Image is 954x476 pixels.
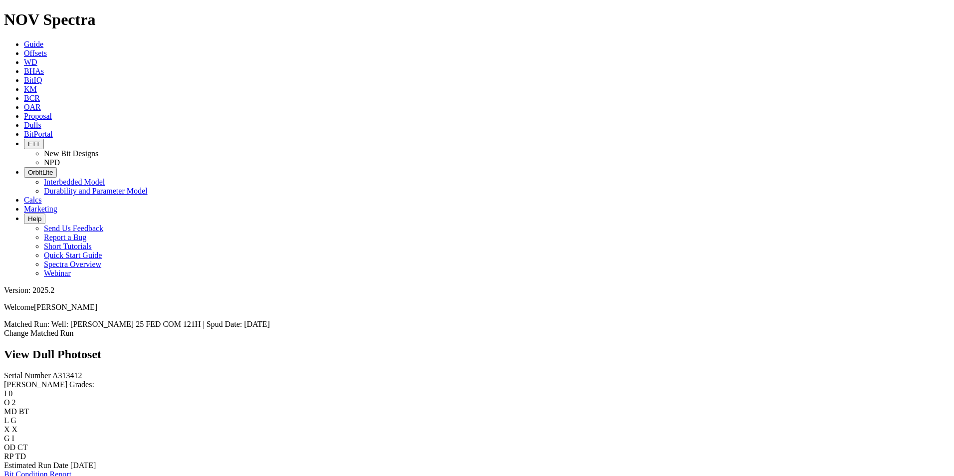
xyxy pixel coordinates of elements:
label: MD [4,407,17,416]
label: O [4,398,10,407]
label: Estimated Run Date [4,461,68,470]
label: Serial Number [4,371,51,380]
a: BitPortal [24,130,53,138]
a: WD [24,58,37,66]
span: G [10,416,16,425]
p: Welcome [4,303,950,312]
div: [PERSON_NAME] Grades: [4,380,950,389]
span: CT [17,443,27,452]
button: Help [24,214,45,224]
button: FTT [24,139,44,149]
label: X [4,425,10,434]
a: BHAs [24,67,44,75]
label: G [4,434,10,443]
label: L [4,416,8,425]
a: Offsets [24,49,47,57]
span: Matched Run: [4,320,49,328]
span: BT [19,407,29,416]
a: Durability and Parameter Model [44,187,148,195]
label: RP [4,452,13,461]
span: OrbitLite [28,169,53,176]
span: [DATE] [70,461,96,470]
a: OAR [24,103,41,111]
a: Calcs [24,196,42,204]
label: I [4,389,6,398]
a: Interbedded Model [44,178,105,186]
span: 0 [8,389,12,398]
a: Dulls [24,121,41,129]
a: Spectra Overview [44,260,101,268]
a: NPD [44,158,60,167]
span: Well: [PERSON_NAME] 25 FED COM 121H | Spud Date: [DATE] [51,320,270,328]
a: Report a Bug [44,233,86,241]
label: OD [4,443,15,452]
a: Short Tutorials [44,242,92,250]
a: KM [24,85,37,93]
span: TD [15,452,26,461]
a: Webinar [44,269,71,277]
button: OrbitLite [24,167,57,178]
a: Marketing [24,205,57,213]
h1: NOV Spectra [4,10,950,29]
a: Proposal [24,112,52,120]
div: Version: 2025.2 [4,286,950,295]
span: 2 [12,398,16,407]
span: [PERSON_NAME] [34,303,97,311]
a: BitIQ [24,76,42,84]
h2: View Dull Photoset [4,348,950,361]
span: Help [28,215,41,223]
a: New Bit Designs [44,149,98,158]
a: BCR [24,94,40,102]
span: FTT [28,140,40,148]
span: I [12,434,14,443]
a: Quick Start Guide [44,251,102,259]
a: Change Matched Run [4,329,74,337]
span: X [12,425,18,434]
a: Send Us Feedback [44,224,103,233]
span: A313412 [52,371,82,380]
a: Guide [24,40,43,48]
